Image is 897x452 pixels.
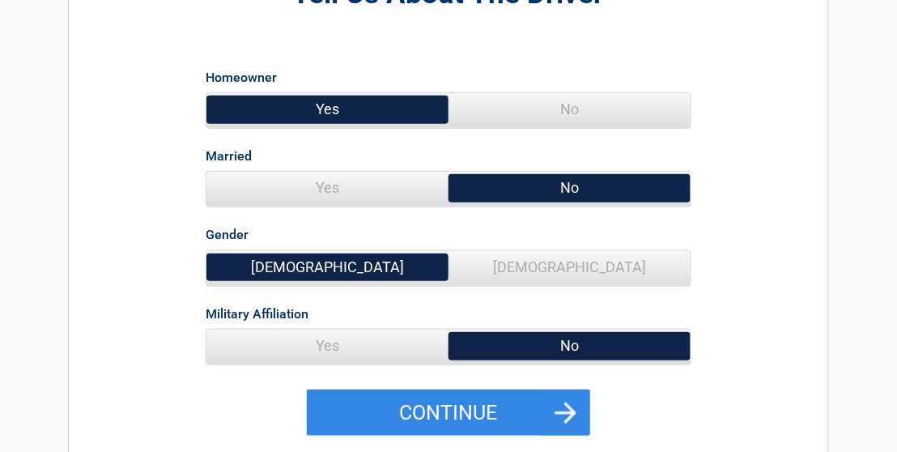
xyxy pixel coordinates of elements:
label: Military Affiliation [206,303,308,325]
label: Married [206,145,252,167]
span: [DEMOGRAPHIC_DATA] [448,251,691,284]
span: Yes [206,172,448,204]
span: No [448,172,691,204]
button: Continue [307,390,590,437]
span: No [448,93,691,126]
span: No [448,330,691,362]
label: Gender [206,224,249,245]
span: Yes [206,330,448,362]
span: [DEMOGRAPHIC_DATA] [206,251,448,284]
label: Homeowner [206,66,277,88]
span: Yes [206,93,448,126]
